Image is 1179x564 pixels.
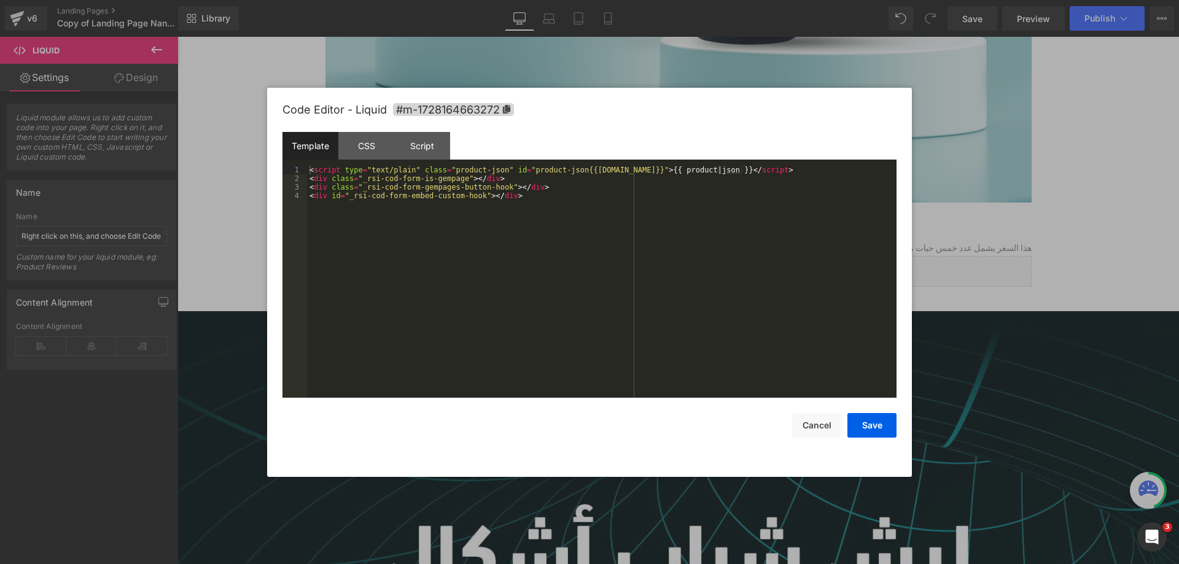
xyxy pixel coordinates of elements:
button: Save [847,413,897,438]
div: CSS [338,132,394,160]
div: 3 [282,183,307,191]
p: هذا السعر يشمل عدد خمس حبات من نفس اللون والمقاس [148,204,854,219]
div: Script [394,132,450,160]
span: Code Editor - Liquid [282,103,387,116]
span: Click to copy [393,103,514,116]
span: SR149.00 [482,191,520,202]
div: 2 [282,174,307,183]
div: Template [282,132,338,160]
div: 4 [282,191,307,200]
iframe: Intercom live chat [1137,522,1167,552]
div: 1 [282,166,307,174]
button: Cancel [792,413,841,438]
a: شراب أشكال [467,171,535,185]
span: 3 [1162,522,1172,532]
